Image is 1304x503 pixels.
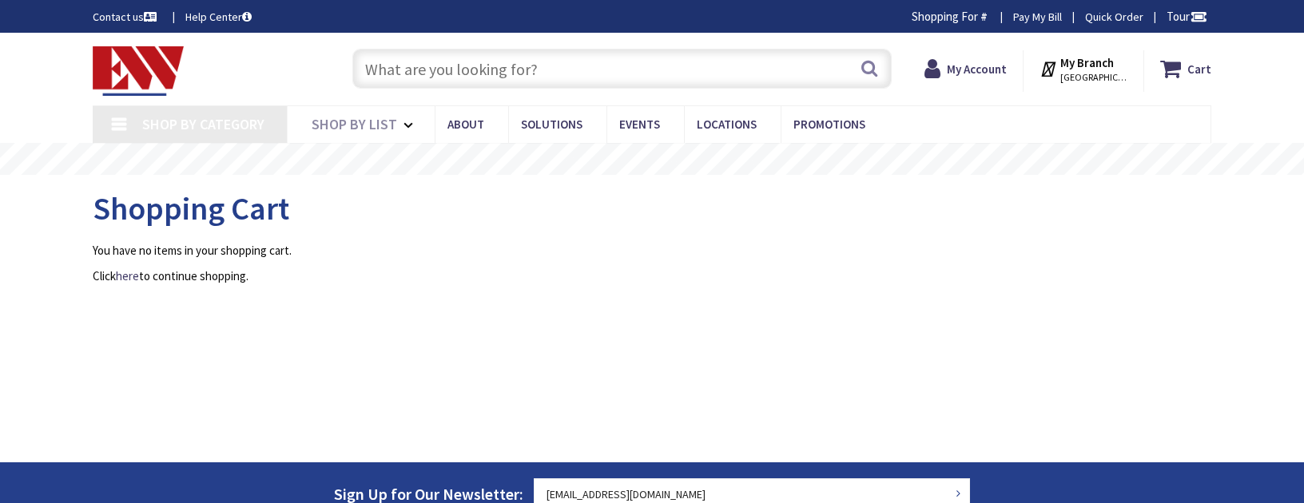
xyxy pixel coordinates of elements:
[142,115,264,133] span: Shop By Category
[93,191,1211,226] h1: Shopping Cart
[1187,54,1211,83] strong: Cart
[93,46,184,96] img: Electrical Wholesalers, Inc.
[1060,71,1128,84] span: [GEOGRAPHIC_DATA], [GEOGRAPHIC_DATA]
[924,54,1007,83] a: My Account
[1013,9,1062,25] a: Pay My Bill
[697,117,757,132] span: Locations
[1167,9,1207,24] span: Tour
[947,61,1007,77] strong: My Account
[93,267,1211,284] p: Click to continue shopping.
[1060,55,1114,70] strong: My Branch
[1160,54,1211,83] a: Cart
[352,49,892,89] input: What are you looking for?
[912,9,978,24] span: Shopping For
[619,117,660,132] span: Events
[793,117,865,132] span: Promotions
[93,242,1211,259] p: You have no items in your shopping cart.
[980,9,988,24] strong: #
[1085,9,1143,25] a: Quick Order
[1040,54,1128,83] div: My Branch [GEOGRAPHIC_DATA], [GEOGRAPHIC_DATA]
[447,117,484,132] span: About
[93,9,160,25] a: Contact us
[521,117,582,132] span: Solutions
[116,267,139,284] a: here
[312,115,397,133] span: Shop By List
[185,9,252,25] a: Help Center
[507,151,799,168] rs-layer: Free Same Day Pickup at 19 Locations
